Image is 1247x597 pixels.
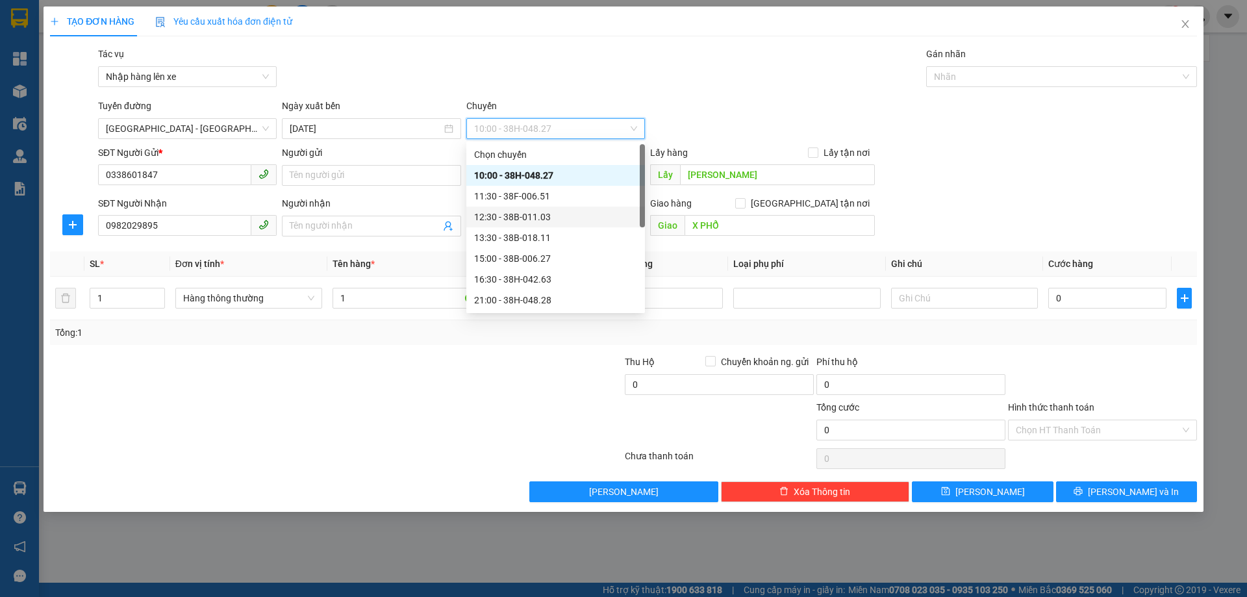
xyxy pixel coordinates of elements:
div: 12:30 - 38B-011.03 [474,210,637,224]
button: deleteXóa Thông tin [721,481,910,502]
button: plus [1177,288,1191,309]
div: Phí thu hộ [816,355,1005,374]
span: Lấy tận nơi [818,146,875,160]
img: icon [155,17,166,27]
input: VD: Bàn, Ghế [333,288,479,309]
span: Lấy hàng [650,147,688,158]
input: 12/09/2025 [290,121,441,136]
div: SĐT Người Nhận [98,196,277,210]
div: Người nhận [282,196,460,210]
span: delete [779,487,788,497]
span: Tổng cước [816,402,859,413]
span: [PERSON_NAME] [955,485,1025,499]
span: Giao hàng [650,198,692,209]
span: Tên hàng [333,259,375,269]
button: save[PERSON_NAME] [912,481,1053,502]
span: phone [258,169,269,179]
span: Giao [650,215,685,236]
span: Hàng thông thường [183,288,314,308]
th: Ghi chú [886,251,1043,277]
div: 21:00 - 38H-048.28 [474,293,637,307]
div: Chọn chuyến [474,147,637,162]
div: 16:30 - 38H-042.63 [474,272,637,286]
span: plus [50,17,59,26]
span: [PERSON_NAME] [589,485,659,499]
div: Tổng: 1 [55,325,481,340]
button: [PERSON_NAME] [529,481,718,502]
span: [GEOGRAPHIC_DATA] tận nơi [746,196,875,210]
span: phone [258,220,269,230]
th: Loại phụ phí [728,251,885,277]
button: Close [1167,6,1203,43]
input: 0 [605,288,723,309]
input: Dọc đường [680,164,875,185]
div: Chọn chuyến [466,144,645,165]
span: user-add [443,221,453,231]
span: printer [1074,487,1083,497]
input: Dọc đường [685,215,875,236]
span: Lấy [650,164,680,185]
label: Gán nhãn [926,49,966,59]
span: close [1180,19,1190,29]
button: printer[PERSON_NAME] và In [1056,481,1197,502]
input: Ghi Chú [891,288,1038,309]
div: 10:00 - 38H-048.27 [474,168,637,183]
span: Đơn vị tính [175,259,224,269]
span: Nhập hàng lên xe [106,67,269,86]
span: 10:00 - 38H-048.27 [474,119,637,138]
span: Cước hàng [1048,259,1093,269]
div: Ngày xuất bến [282,99,460,118]
span: plus [63,220,82,230]
div: 15:00 - 38B-006.27 [474,251,637,266]
span: Thu Hộ [625,357,655,367]
button: delete [55,288,76,309]
div: 11:30 - 38F-006.51 [474,189,637,203]
button: plus [62,214,83,235]
span: Hà Nội - Hà Tĩnh [106,119,269,138]
div: Chuyến [466,99,645,118]
span: save [941,487,950,497]
label: Hình thức thanh toán [1008,402,1094,413]
div: Người gửi [282,146,460,160]
div: 13:30 - 38B-018.11 [474,231,637,245]
span: Yêu cầu xuất hóa đơn điện tử [155,16,292,27]
label: Tác vụ [98,49,124,59]
span: Xóa Thông tin [794,485,850,499]
span: plus [1178,293,1190,303]
span: Chuyển khoản ng. gửi [716,355,814,369]
div: Tuyến đường [98,99,277,118]
div: SĐT Người Gửi [98,146,277,160]
span: [PERSON_NAME] và In [1088,485,1179,499]
span: SL [90,259,100,269]
div: Chưa thanh toán [623,449,815,472]
span: TẠO ĐƠN HÀNG [50,16,134,27]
